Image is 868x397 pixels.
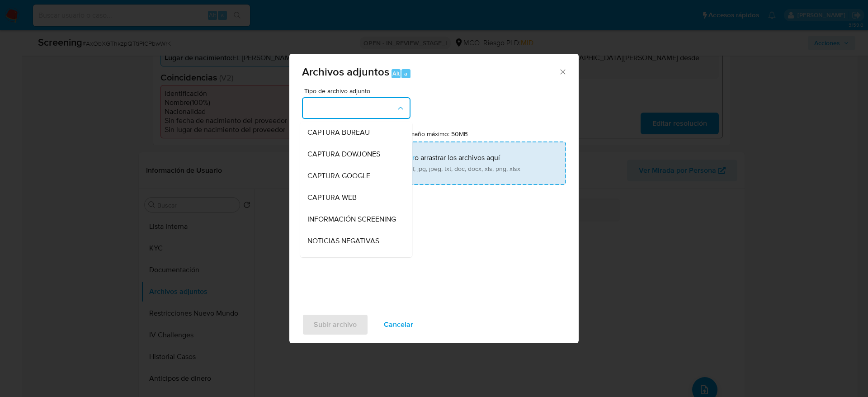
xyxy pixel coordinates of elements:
span: INFORMACIÓN SCREENING [307,215,396,224]
label: Tamaño máximo: 50MB [403,130,468,138]
span: CAPTURA GOOGLE [307,171,370,180]
span: Archivos adjuntos [302,64,389,80]
span: CAPTURA DOWJONES [307,150,380,159]
button: Cerrar [558,67,566,76]
span: Cancelar [384,315,413,335]
span: CAPTURA BUREAU [307,128,370,137]
span: Tipo de archivo adjunto [304,88,413,94]
span: a [404,69,407,78]
span: Alt [392,69,400,78]
button: Cancelar [372,314,425,336]
span: CAPTURA WEB [307,193,357,202]
span: NOTICIAS NEGATIVAS [307,236,379,246]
